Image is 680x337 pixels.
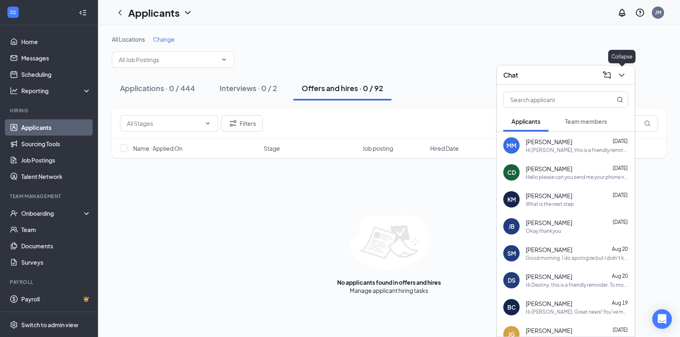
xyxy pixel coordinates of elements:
[644,120,651,127] svg: MagnifyingGlass
[204,120,211,127] svg: ChevronDown
[9,8,17,16] svg: WorkstreamLogo
[526,308,628,315] div: Hi [PERSON_NAME], Great news! You've moved on to the next stage of the application. We have a few...
[526,201,574,208] div: What is the next step
[10,279,89,286] div: Payroll
[617,70,627,80] svg: ChevronDown
[613,219,628,225] span: [DATE]
[600,69,613,82] button: ComposeMessage
[21,119,91,136] a: Applicants
[507,303,516,311] div: BC
[565,118,607,125] span: Team members
[127,119,201,128] input: All Stages
[21,209,84,217] div: Onboarding
[652,309,672,329] div: Open Intercom Messenger
[526,326,572,335] span: [PERSON_NAME]
[115,8,125,18] svg: ChevronLeft
[133,144,182,152] span: Name · Applied On
[220,83,277,93] div: Interviews · 0 / 2
[526,299,572,308] span: [PERSON_NAME]
[120,83,195,93] div: Applications · 0 / 444
[21,238,91,254] a: Documents
[21,87,91,95] div: Reporting
[128,6,180,20] h1: Applicants
[509,222,515,230] div: JB
[504,92,600,107] input: Search applicant
[526,228,561,234] div: Okay thankyou
[21,321,78,329] div: Switch to admin view
[526,281,628,288] div: Hi Destiny, this is a friendly reminder. To move forward with your application for Retail Securit...
[602,70,612,80] svg: ComposeMessage
[349,215,429,270] img: empty-state
[337,278,441,286] div: No applicants found in offers and hires
[617,8,627,18] svg: Notifications
[10,321,18,329] svg: Settings
[430,144,459,152] span: Hired Date
[507,141,516,150] div: MM
[526,165,572,173] span: [PERSON_NAME]
[21,66,91,83] a: Scheduling
[21,254,91,270] a: Surveys
[228,118,238,128] svg: Filter
[613,165,628,171] span: [DATE]
[221,56,227,63] svg: ChevronDown
[10,87,18,95] svg: Analysis
[183,8,193,18] svg: ChevronDown
[21,221,91,238] a: Team
[612,246,628,252] span: Aug 20
[613,192,628,198] span: [DATE]
[508,276,516,284] div: DS
[613,327,628,333] span: [DATE]
[608,50,636,63] div: Collapse
[526,245,572,254] span: [PERSON_NAME]
[635,8,645,18] svg: QuestionInfo
[350,286,428,295] div: Manage applicant hiring tasks
[21,168,91,185] a: Talent Network
[613,138,628,144] span: [DATE]
[119,55,218,64] input: All Job Postings
[79,9,87,17] svg: Collapse
[362,144,393,152] span: Job posting
[10,193,89,200] div: Team Management
[503,71,518,80] h3: Chat
[112,36,145,43] span: All Locations
[21,50,91,66] a: Messages
[221,115,263,132] button: Filter Filters
[526,254,628,261] div: Good morning. I do apologize but I didn't know this is a sales job. I'm not interested in sales.
[612,273,628,279] span: Aug 20
[10,209,18,217] svg: UserCheck
[21,152,91,168] a: Job Postings
[617,96,623,103] svg: MagnifyingGlass
[526,138,572,146] span: [PERSON_NAME]
[21,136,91,152] a: Sourcing Tools
[21,33,91,50] a: Home
[21,291,91,307] a: PayrollCrown
[264,144,280,152] span: Stage
[10,107,89,114] div: Hiring
[526,147,628,154] div: Hi [PERSON_NAME], this is a friendly reminder. To move forward with your application for Armed Of...
[526,174,628,181] div: Hello please can you send me your phone number please so that we can talk about the work
[526,219,572,227] span: [PERSON_NAME]
[507,249,516,257] div: SM
[153,36,175,43] span: Change
[526,272,572,281] span: [PERSON_NAME]
[655,9,661,16] div: JM
[507,195,516,203] div: KM
[612,300,628,306] span: Aug 19
[615,69,628,82] button: ChevronDown
[507,168,516,176] div: CD
[526,192,572,200] span: [PERSON_NAME]
[511,118,540,125] span: Applicants
[302,83,383,93] div: Offers and hires · 0 / 92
